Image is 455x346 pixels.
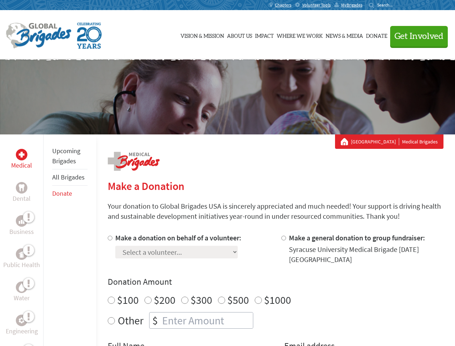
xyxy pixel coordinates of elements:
div: Dental [16,182,27,194]
a: [GEOGRAPHIC_DATA] [351,138,399,145]
div: Public Health [16,248,27,260]
li: Donate [52,186,88,201]
label: $300 [191,293,212,307]
label: Other [118,312,143,329]
img: Medical [19,152,24,158]
a: WaterWater [14,281,30,303]
span: Volunteer Tools [302,2,331,8]
img: Global Brigades Celebrating 20 Years [77,23,102,49]
img: logo-medical.png [108,152,160,171]
h2: Make a Donation [108,179,443,192]
img: Water [19,283,24,291]
a: About Us [227,17,252,53]
span: Get Involved [394,32,443,41]
img: Engineering [19,318,24,323]
input: Search... [377,2,398,8]
label: Make a general donation to group fundraiser: [289,233,425,242]
div: Business [16,215,27,227]
a: MedicalMedical [11,149,32,170]
a: Vision & Mission [180,17,224,53]
input: Enter Amount [161,312,253,328]
a: Donate [366,17,387,53]
div: Syracuse University Medical Brigade [DATE] [GEOGRAPHIC_DATA] [289,244,443,265]
p: Dental [13,194,31,204]
div: $ [150,312,161,328]
a: Public HealthPublic Health [3,248,40,270]
a: Upcoming Brigades [52,147,80,165]
span: MyBrigades [341,2,362,8]
li: Upcoming Brigades [52,143,88,169]
p: Engineering [6,326,38,336]
div: Medical [16,149,27,160]
label: $500 [227,293,249,307]
p: Water [14,293,30,303]
label: $200 [154,293,175,307]
p: Medical [11,160,32,170]
a: Where We Work [277,17,323,53]
a: EngineeringEngineering [6,315,38,336]
img: Dental [19,184,24,191]
a: News & Media [326,17,363,53]
label: $1000 [264,293,291,307]
a: BusinessBusiness [9,215,34,237]
a: Donate [52,189,72,198]
a: All Brigades [52,173,85,181]
div: Water [16,281,27,293]
li: All Brigades [52,169,88,186]
a: Impact [255,17,274,53]
a: DentalDental [13,182,31,204]
p: Public Health [3,260,40,270]
p: Business [9,227,34,237]
img: Global Brigades Logo [6,23,71,49]
label: $100 [117,293,139,307]
span: Chapters [275,2,291,8]
div: Medical Brigades [341,138,438,145]
h4: Donation Amount [108,276,443,288]
img: Business [19,218,24,224]
button: Get Involved [390,26,448,46]
img: Public Health [19,250,24,258]
label: Make a donation on behalf of a volunteer: [115,233,241,242]
p: Your donation to Global Brigades USA is sincerely appreciated and much needed! Your support is dr... [108,201,443,221]
div: Engineering [16,315,27,326]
